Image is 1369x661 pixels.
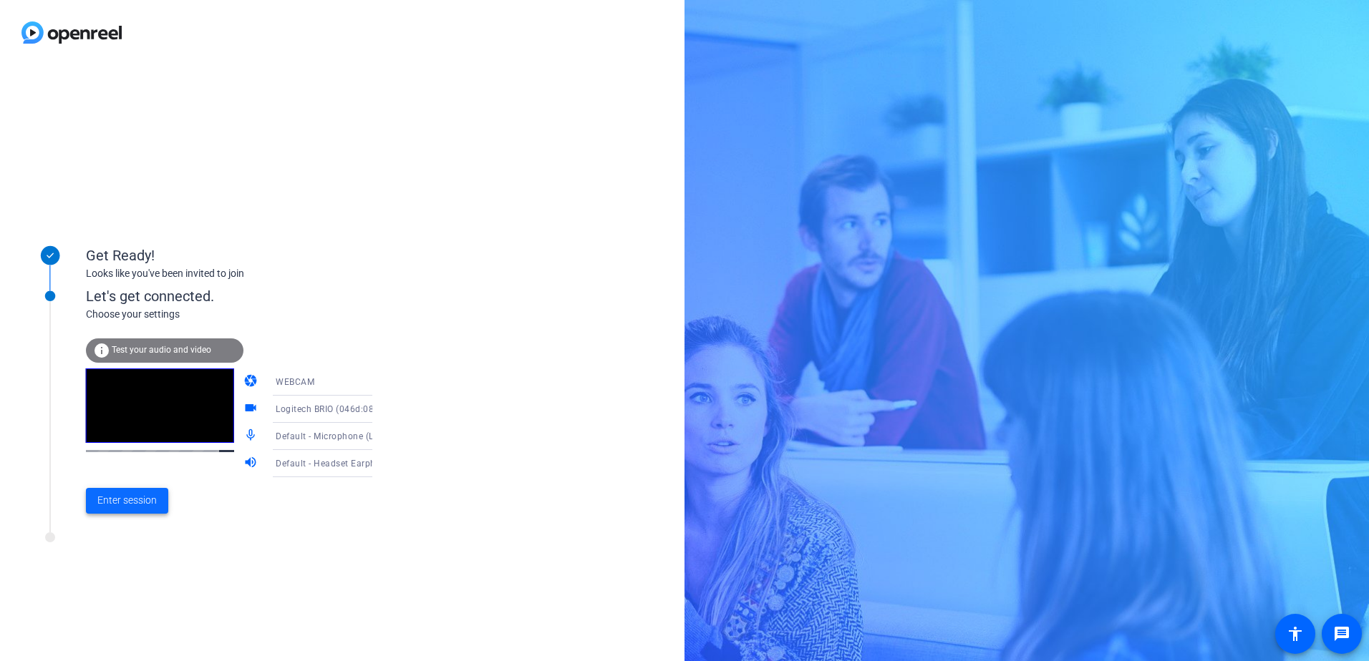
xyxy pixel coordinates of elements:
mat-icon: message [1333,625,1350,642]
mat-icon: camera [243,373,261,391]
mat-icon: accessibility [1287,625,1304,642]
mat-icon: volume_up [243,455,261,472]
span: Enter session [97,493,157,508]
div: Get Ready! [86,245,372,266]
span: Test your audio and video [112,345,211,355]
div: Looks like you've been invited to join [86,266,372,281]
div: Choose your settings [86,307,402,322]
span: Default - Microphone (Logitech BRIO) (046d:085e) [276,430,483,441]
mat-icon: mic_none [243,428,261,445]
span: Default - Headset Earphone (Jabra Link 370) (0b0e:245e) [276,457,516,469]
div: Let's get connected. [86,285,402,307]
mat-icon: info [93,342,110,359]
span: WEBCAM [276,377,314,387]
button: Enter session [86,488,168,514]
span: Logitech BRIO (046d:085e) [276,403,387,414]
mat-icon: videocam [243,401,261,418]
